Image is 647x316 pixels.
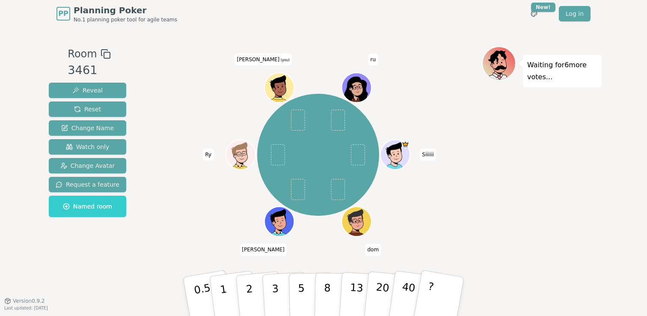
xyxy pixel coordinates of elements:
[60,161,115,170] span: Change Avatar
[13,298,45,304] span: Version 0.9.2
[68,62,110,79] div: 3461
[49,101,126,117] button: Reset
[74,4,177,16] span: Planning Poker
[74,16,177,23] span: No.1 planning poker tool for agile teams
[49,139,126,155] button: Watch only
[58,9,68,19] span: PP
[66,143,110,151] span: Watch only
[63,202,112,211] span: Named room
[49,196,126,217] button: Named room
[420,149,436,161] span: Click to change your name
[240,244,287,256] span: Click to change your name
[49,83,126,98] button: Reveal
[368,54,378,66] span: Click to change your name
[74,105,101,113] span: Reset
[56,4,177,23] a: PPPlanning PokerNo.1 planning poker tool for agile teams
[61,124,114,132] span: Change Name
[527,59,597,83] p: Waiting for 6 more votes...
[4,298,45,304] button: Version0.9.2
[279,58,290,62] span: (you)
[4,306,48,310] span: Last updated: [DATE]
[365,244,381,256] span: Click to change your name
[531,3,555,12] div: New!
[56,180,119,189] span: Request a feature
[203,149,214,161] span: Click to change your name
[49,120,126,136] button: Change Name
[402,141,409,148] span: Siiiiii is the host
[72,86,103,95] span: Reveal
[49,177,126,192] button: Request a feature
[559,6,591,21] a: Log in
[68,46,97,62] span: Room
[526,6,542,21] button: New!
[266,74,294,101] button: Click to change your avatar
[49,158,126,173] button: Change Avatar
[235,54,292,66] span: Click to change your name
